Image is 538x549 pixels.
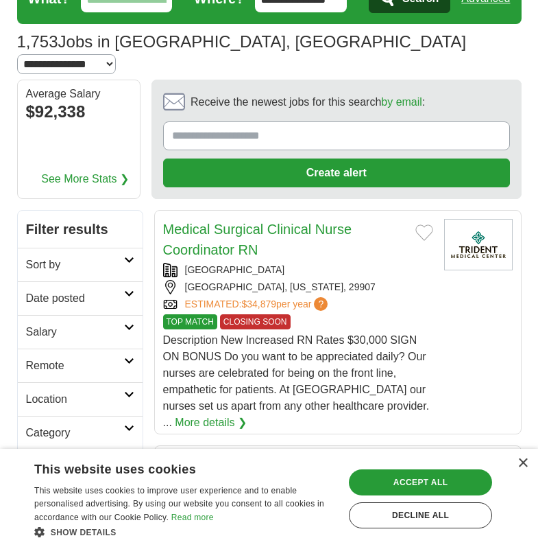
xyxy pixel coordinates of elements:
span: ? [314,297,328,311]
span: 1,753 [17,30,58,54]
span: CLOSING SOON [220,314,291,329]
span: $34,879 [241,299,276,309]
img: Trident Medical Center logo [444,219,513,270]
a: Salary [18,315,143,349]
a: Medical Surgical Clinical Nurse Coordinator RN [163,222,352,257]
a: Date posted [18,281,143,315]
a: Read more, opens a new window [171,513,214,522]
a: Location [18,382,143,416]
span: TOP MATCH [163,314,217,329]
div: Average Salary [26,89,132,100]
h2: Location [26,391,124,408]
a: See More Stats ❯ [41,171,129,187]
div: Show details [34,525,335,539]
a: [GEOGRAPHIC_DATA] [185,264,285,275]
div: Accept all [349,469,492,495]
h2: Remote [26,358,124,374]
a: ESTIMATED:$34,879per year? [185,297,331,312]
a: More details ❯ [175,414,247,431]
span: This website uses cookies to improve user experience and to enable personalised advertising. By u... [34,486,324,523]
a: Category [18,416,143,449]
button: Add to favorite jobs [415,224,433,241]
div: Close [517,458,528,469]
h2: Date posted [26,290,124,307]
button: Create alert [163,159,510,187]
div: $92,338 [26,100,132,124]
h1: Jobs in [GEOGRAPHIC_DATA], [GEOGRAPHIC_DATA] [17,32,467,51]
div: This website uses cookies [34,457,301,478]
a: by email [381,96,422,108]
span: Receive the newest jobs for this search : [191,94,425,110]
a: Remote [18,349,143,382]
h2: Salary [26,324,124,340]
div: [GEOGRAPHIC_DATA], [US_STATE], 29907 [163,280,433,294]
h2: Sort by [26,257,124,273]
h2: Category [26,425,124,441]
h2: Filter results [18,211,143,248]
a: Sort by [18,248,143,281]
div: Decline all [349,502,492,528]
span: Show details [51,528,117,537]
span: Description New Increased RN Rates $30,000 SIGN ON BONUS Do you want to be appreciated daily? Our... [163,334,430,428]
